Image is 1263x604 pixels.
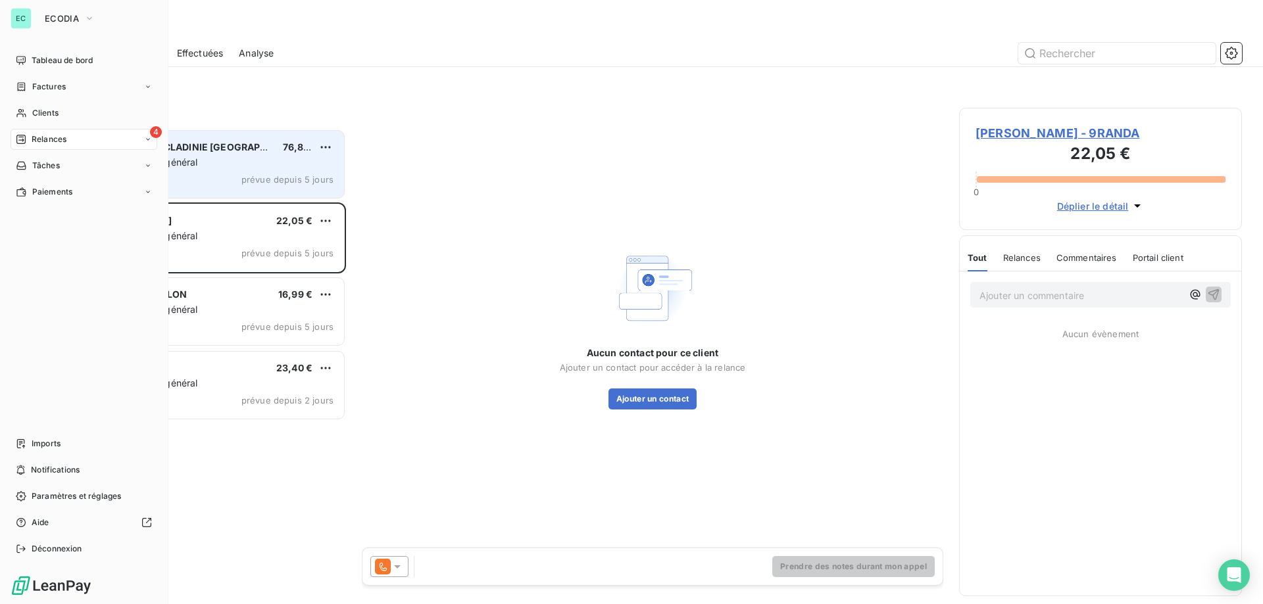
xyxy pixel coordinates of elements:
[772,556,935,577] button: Prendre des notes durant mon appel
[278,289,312,300] span: 16,99 €
[610,246,695,331] img: Empty state
[1133,252,1183,263] span: Portail client
[1057,199,1129,213] span: Déplier le détail
[241,395,334,406] span: prévue depuis 2 jours
[1003,252,1041,263] span: Relances
[150,126,162,138] span: 4
[32,543,82,555] span: Déconnexion
[976,142,1226,168] h3: 22,05 €
[241,174,334,185] span: prévue depuis 5 jours
[241,321,334,332] span: prévue depuis 5 jours
[32,55,93,66] span: Tableau de bord
[587,346,718,360] span: Aucun contact pour ce client
[276,215,312,226] span: 22,05 €
[608,388,697,409] button: Ajouter un contact
[11,575,92,596] img: Logo LeanPay
[45,13,79,24] span: ECODIA
[1053,198,1149,214] button: Déplier le détail
[276,362,312,373] span: 23,40 €
[32,107,59,119] span: Clients
[1218,559,1250,591] div: Open Intercom Messenger
[976,124,1226,142] span: [PERSON_NAME] - 9RANDA
[32,438,61,450] span: Imports
[32,517,49,528] span: Aide
[32,81,66,93] span: Factures
[177,47,224,60] span: Effectuées
[32,490,121,502] span: Paramètres et réglages
[560,362,746,373] span: Ajouter un contact pour accéder à la relance
[1018,43,1216,64] input: Rechercher
[974,187,979,197] span: 0
[11,512,157,533] a: Aide
[968,252,987,263] span: Tout
[32,133,66,145] span: Relances
[32,160,60,172] span: Tâches
[239,47,274,60] span: Analyse
[11,8,32,29] div: EC
[1062,329,1139,339] span: Aucun évènement
[31,464,80,476] span: Notifications
[93,141,308,152] span: INTERMARCHE CLADINIE [GEOGRAPHIC_DATA]
[63,129,346,604] div: grid
[32,186,72,198] span: Paiements
[283,141,318,152] span: 76,80 €
[241,248,334,258] span: prévue depuis 5 jours
[1056,252,1117,263] span: Commentaires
